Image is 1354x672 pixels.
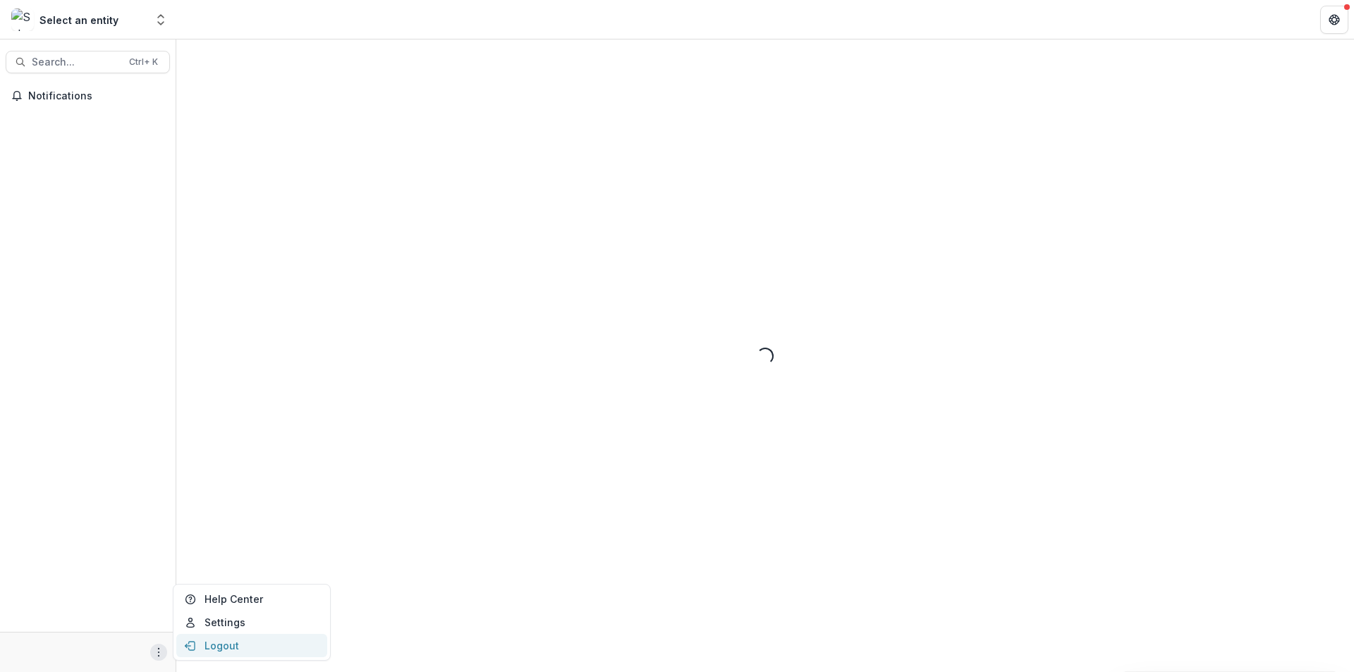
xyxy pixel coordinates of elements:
[1320,6,1348,34] button: Get Help
[151,6,171,34] button: Open entity switcher
[11,8,34,31] img: Select an entity
[32,56,121,68] span: Search...
[126,54,161,70] div: Ctrl + K
[150,644,167,661] button: More
[28,90,164,102] span: Notifications
[6,51,170,73] button: Search...
[39,13,118,28] div: Select an entity
[6,85,170,107] button: Notifications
